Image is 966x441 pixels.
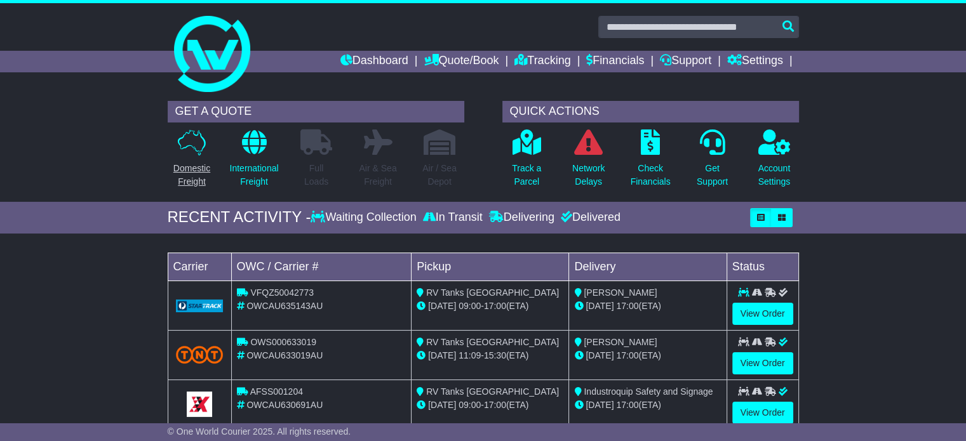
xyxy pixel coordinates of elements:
div: - (ETA) [417,349,563,362]
a: Tracking [514,51,570,72]
a: View Order [732,352,793,374]
img: GetCarrierServiceLogo [187,392,212,417]
div: Waiting Collection [311,211,419,225]
span: 09:00 [459,400,481,410]
span: 11:09 [459,350,481,360]
a: Support [660,51,711,72]
span: [PERSON_NAME] [584,287,657,298]
span: 17:00 [616,400,638,410]
p: Track a Parcel [512,162,541,188]
span: RV Tanks [GEOGRAPHIC_DATA] [426,337,559,347]
td: Pickup [412,253,569,280]
span: 17:00 [616,350,638,360]
div: GET A QUOTE [168,101,464,122]
span: OWCAU633019AU [246,350,323,360]
div: - (ETA) [417,398,563,412]
span: 09:00 [459,301,481,311]
div: In Transit [420,211,486,225]
div: QUICK ACTIONS [502,101,799,122]
div: (ETA) [574,299,721,313]
span: OWCAU635143AU [246,301,323,311]
span: [DATE] [428,301,456,311]
span: © One World Courier 2025. All rights reserved. [168,426,351,437]
span: [DATE] [428,350,456,360]
p: Check Financials [631,162,671,188]
a: View Order [732,402,793,424]
div: - (ETA) [417,299,563,313]
span: RV Tanks [GEOGRAPHIC_DATA] [426,386,559,397]
span: [DATE] [586,350,614,360]
p: Domestic Freight [173,162,210,188]
img: GetCarrierServiceLogo [176,299,224,312]
p: Air & Sea Freight [359,162,396,188]
div: (ETA) [574,349,721,362]
span: Industroquip Safety and Signage [584,386,713,397]
p: International Freight [229,162,278,188]
span: RV Tanks [GEOGRAPHIC_DATA] [426,287,559,298]
td: Status [727,253,798,280]
td: Carrier [168,253,231,280]
a: NetworkDelays [572,129,605,195]
span: [DATE] [428,400,456,410]
div: RECENT ACTIVITY - [168,208,311,227]
span: 15:30 [484,350,506,360]
div: Delivering [486,211,558,225]
a: Financials [586,51,644,72]
span: [DATE] [586,301,614,311]
span: [DATE] [586,400,614,410]
span: 17:00 [484,301,506,311]
span: AFSS001204 [250,386,303,397]
p: Account Settings [758,162,791,188]
a: AccountSettings [758,129,791,195]
a: GetSupport [696,129,728,195]
a: Settings [727,51,783,72]
a: View Order [732,303,793,325]
span: VFQZ50042773 [250,287,314,298]
a: Dashboard [340,51,408,72]
span: OWCAU630691AU [246,400,323,410]
a: DomesticFreight [173,129,211,195]
a: Quote/Book [424,51,499,72]
td: OWC / Carrier # [231,253,412,280]
span: 17:00 [484,400,506,410]
a: InternationalFreight [229,129,279,195]
p: Full Loads [300,162,332,188]
p: Get Support [697,162,728,188]
span: OWS000633019 [250,337,316,347]
div: Delivered [558,211,621,225]
p: Air / Sea Depot [422,162,457,188]
div: (ETA) [574,398,721,412]
img: TNT_Domestic.png [176,346,224,363]
a: CheckFinancials [630,129,671,195]
span: [PERSON_NAME] [584,337,657,347]
a: Track aParcel [511,129,542,195]
td: Delivery [569,253,727,280]
p: Network Delays [572,162,605,188]
span: 17:00 [616,301,638,311]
